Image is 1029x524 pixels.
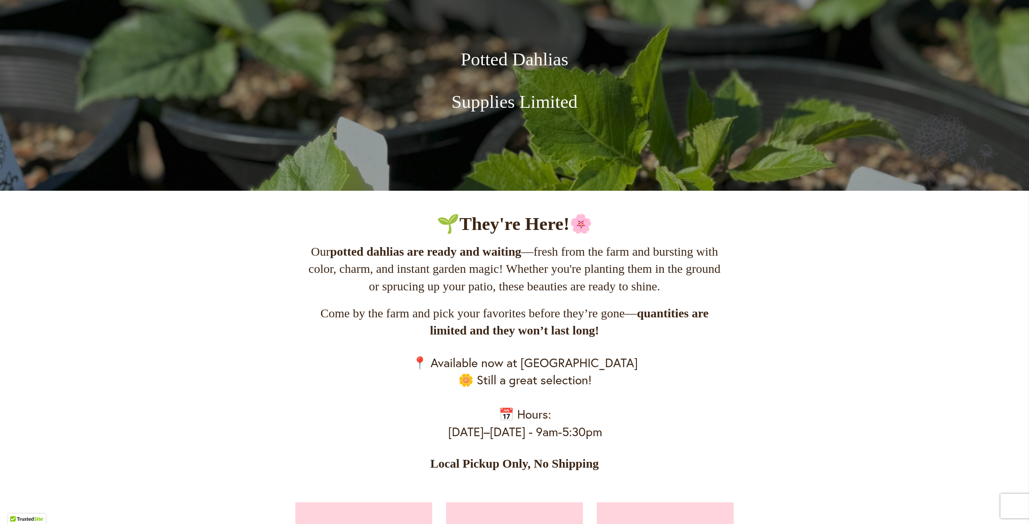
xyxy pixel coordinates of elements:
[306,305,724,339] p: Come by the farm and pick your favorites before they’re gone—
[406,49,623,113] h1: Potted Dahlias Supplies Limited
[460,214,570,234] strong: They're Here!
[306,211,724,237] p: 🌸
[330,245,521,258] strong: potted dahlias are ready and waiting
[359,354,691,440] p: 📍 Available now at [GEOGRAPHIC_DATA] 🌼 Still a great selection! 📅 Hours: [DATE]–[DATE] - 9am-5:30pm
[306,243,724,295] p: Our —fresh from the farm and bursting with color, charm, and instant garden magic! Whether you're...
[430,457,599,470] strong: Local Pickup Only, No Shipping
[437,214,460,234] strong: 🌱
